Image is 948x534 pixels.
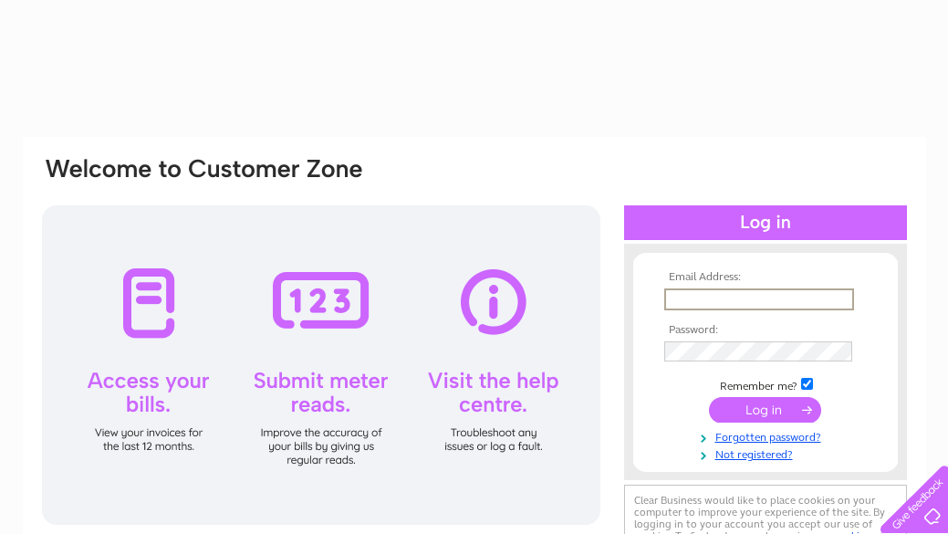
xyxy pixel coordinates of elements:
[660,375,871,393] td: Remember me?
[664,445,871,462] a: Not registered?
[660,324,871,337] th: Password:
[660,271,871,284] th: Email Address:
[709,397,821,423] input: Submit
[664,427,871,445] a: Forgotten password?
